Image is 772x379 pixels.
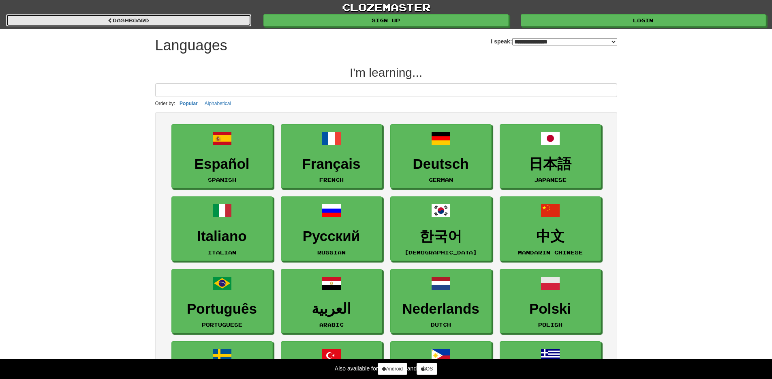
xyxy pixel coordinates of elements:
[6,14,251,26] a: dashboard
[171,196,273,261] a: ItalianoItalian
[176,301,268,317] h3: Português
[263,14,509,26] a: Sign up
[155,37,227,54] h1: Languages
[538,322,562,327] small: Polish
[491,37,617,45] label: I speak:
[319,177,344,183] small: French
[395,156,487,172] h3: Deutsch
[202,322,242,327] small: Portuguese
[171,269,273,334] a: PortuguêsPortuguese
[518,250,583,255] small: Mandarin Chinese
[417,363,437,375] a: iOS
[155,101,175,106] small: Order by:
[395,301,487,317] h3: Nederlands
[378,363,407,375] a: Android
[176,156,268,172] h3: Español
[285,228,378,244] h3: Русский
[281,124,382,189] a: FrançaisFrench
[202,99,233,108] button: Alphabetical
[500,196,601,261] a: 中文Mandarin Chinese
[429,177,453,183] small: German
[390,269,492,334] a: NederlandsDutch
[177,99,200,108] button: Popular
[317,250,346,255] small: Russian
[504,156,597,172] h3: 日本語
[285,301,378,317] h3: العربية
[504,228,597,244] h3: 中文
[390,196,492,261] a: 한국어[DEMOGRAPHIC_DATA]
[500,124,601,189] a: 日本語Japanese
[431,322,451,327] small: Dutch
[390,124,492,189] a: DeutschGerman
[155,66,617,79] h2: I'm learning...
[500,269,601,334] a: PolskiPolish
[504,301,597,317] h3: Polski
[171,124,273,189] a: EspañolSpanish
[395,228,487,244] h3: 한국어
[281,196,382,261] a: РусскийRussian
[521,14,766,26] a: Login
[404,250,477,255] small: [DEMOGRAPHIC_DATA]
[285,156,378,172] h3: Français
[208,250,236,255] small: Italian
[208,177,236,183] small: Spanish
[176,228,268,244] h3: Italiano
[281,269,382,334] a: العربيةArabic
[534,177,567,183] small: Japanese
[512,38,617,45] select: I speak:
[319,322,344,327] small: Arabic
